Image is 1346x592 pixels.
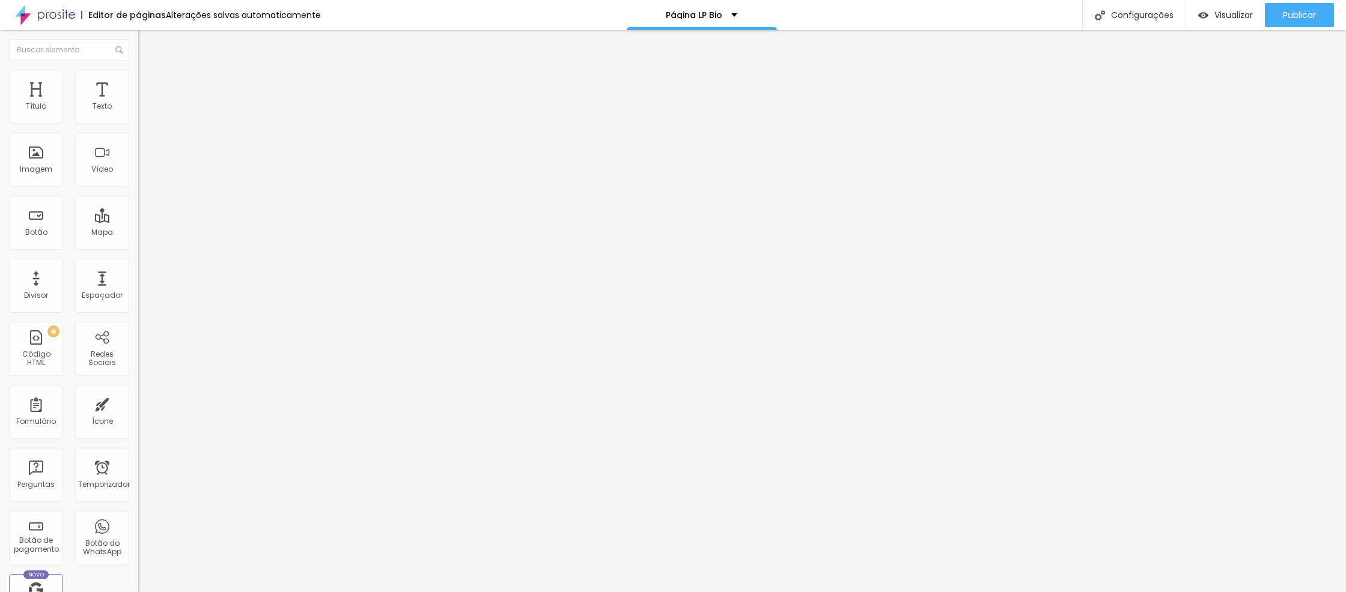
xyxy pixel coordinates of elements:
img: Ícone [115,46,123,53]
font: Divisor [24,290,48,300]
font: Título [26,101,46,111]
font: Temporizador [78,479,130,489]
font: Publicar [1283,9,1316,21]
font: Configurações [1111,9,1174,21]
button: Visualizar [1186,3,1265,27]
font: Espaçador [82,290,123,300]
font: Perguntas [17,479,55,489]
img: view-1.svg [1198,10,1208,20]
font: Redes Sociais [88,349,116,367]
font: Vídeo [91,164,113,174]
font: Texto [93,101,112,111]
font: Visualizar [1214,9,1253,21]
font: Formulário [16,416,56,426]
button: Publicar [1265,3,1334,27]
font: Imagem [20,164,52,174]
font: Novo [28,571,44,578]
input: Buscar elemento [9,39,129,61]
font: Mapa [91,227,113,237]
iframe: Editor [138,30,1346,592]
font: Botão de pagamento [14,535,59,554]
font: Alterações salvas automaticamente [166,9,321,21]
font: Código HTML [22,349,50,367]
font: Editor de páginas [88,9,166,21]
font: Ícone [92,416,113,426]
font: Botão do WhatsApp [83,538,121,557]
font: Página LP Bio [666,9,722,21]
img: Ícone [1095,10,1105,20]
font: Botão [25,227,47,237]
